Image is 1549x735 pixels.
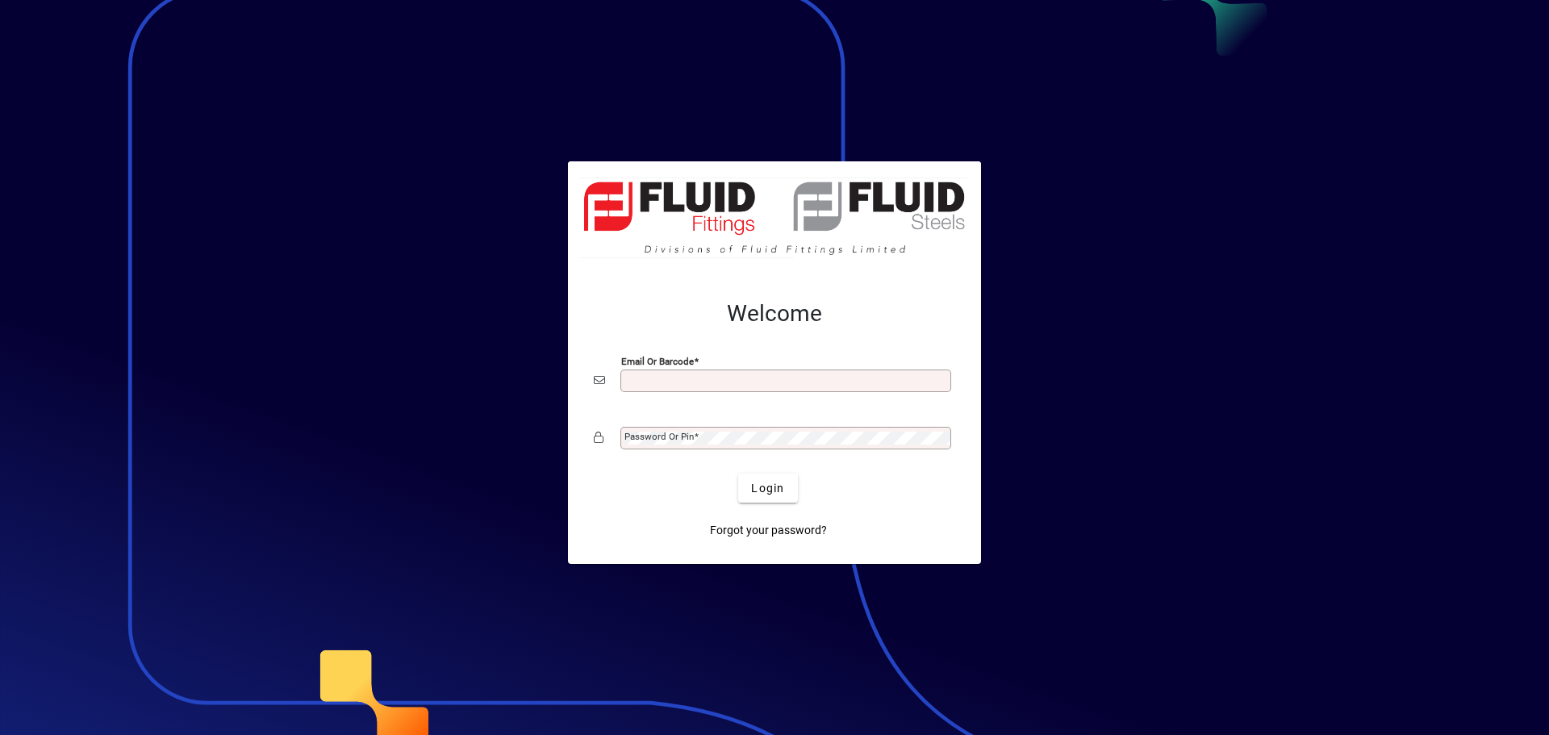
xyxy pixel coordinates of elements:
a: Forgot your password? [704,516,833,545]
button: Login [738,474,797,503]
span: Login [751,480,784,497]
mat-label: Password or Pin [624,431,694,442]
span: Forgot your password? [710,522,827,539]
mat-label: Email or Barcode [621,356,694,367]
h2: Welcome [594,300,955,328]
